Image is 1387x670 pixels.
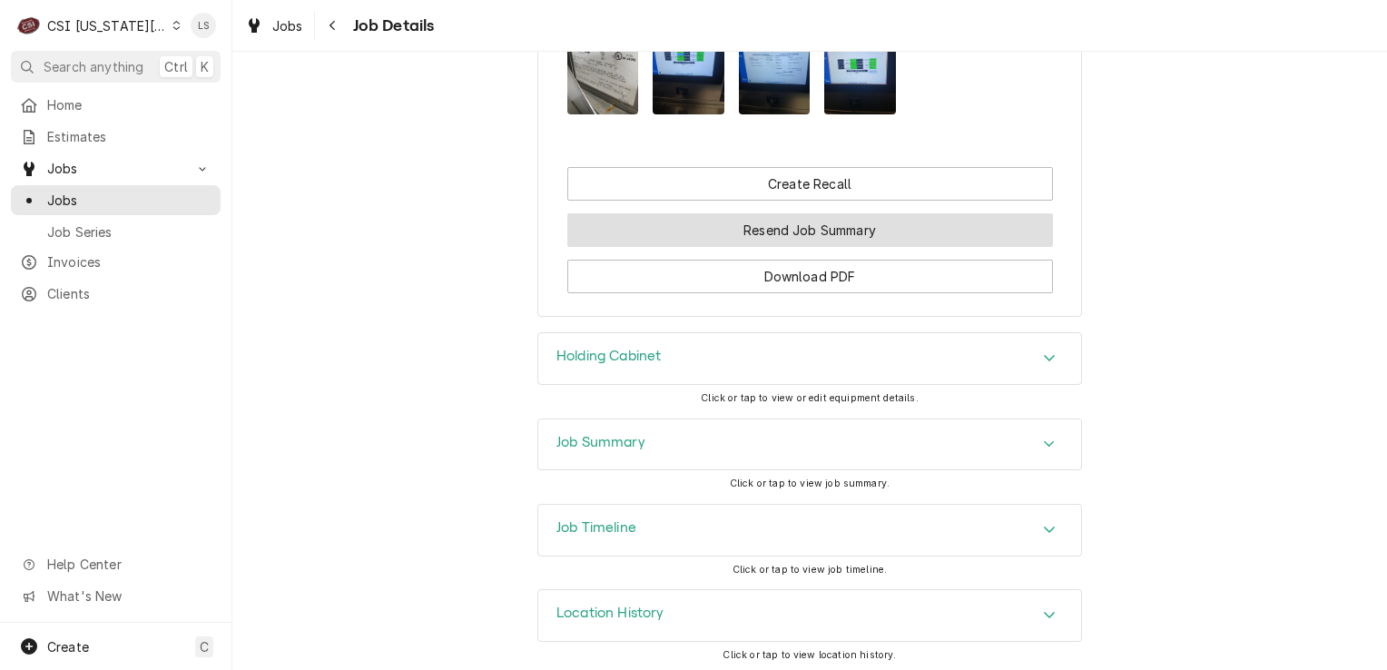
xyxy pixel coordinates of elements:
[538,333,1081,384] div: Accordion Header
[11,51,221,83] button: Search anythingCtrlK
[730,478,890,489] span: Click or tap to view job summary.
[653,19,724,114] img: IeRVwsIUR9mMFuI4qXkd
[319,11,348,40] button: Navigate back
[739,19,811,114] img: Zj5j0hlXT8qhrDCAaWZG
[567,167,1053,201] button: Create Recall
[47,95,211,114] span: Home
[200,637,209,656] span: C
[201,57,209,76] span: K
[567,201,1053,247] div: Button Group Row
[538,505,1081,556] div: Accordion Header
[191,13,216,38] div: LS
[537,419,1082,471] div: Job Summary
[11,549,221,579] a: Go to Help Center
[11,247,221,277] a: Invoices
[556,519,636,537] h3: Job Timeline
[11,185,221,215] a: Jobs
[538,333,1081,384] button: Accordion Details Expand Trigger
[47,127,211,146] span: Estimates
[47,16,167,35] div: CSI [US_STATE][GEOGRAPHIC_DATA]
[238,11,310,41] a: Jobs
[567,19,639,114] img: f7Z8aTOFR2orMLqc74Aa
[47,222,211,241] span: Job Series
[47,159,184,178] span: Jobs
[537,332,1082,385] div: Holding Cabinet
[272,16,303,35] span: Jobs
[538,590,1081,641] div: Accordion Header
[11,217,221,247] a: Job Series
[556,605,664,622] h3: Location History
[701,392,919,404] span: Click or tap to view or edit equipment details.
[16,13,42,38] div: CSI Kansas City's Avatar
[11,581,221,611] a: Go to What's New
[538,419,1081,470] button: Accordion Details Expand Trigger
[567,167,1053,293] div: Button Group
[47,252,211,271] span: Invoices
[47,555,210,574] span: Help Center
[733,564,887,576] span: Click or tap to view job timeline.
[47,191,211,210] span: Jobs
[16,13,42,38] div: C
[47,284,211,303] span: Clients
[567,167,1053,201] div: Button Group Row
[824,19,896,114] img: U3n8On2DQ9y28wIRNOzA
[47,639,89,655] span: Create
[44,57,143,76] span: Search anything
[538,590,1081,641] button: Accordion Details Expand Trigger
[567,5,1053,130] span: Attachments
[567,213,1053,247] button: Resend Job Summary
[11,153,221,183] a: Go to Jobs
[537,589,1082,642] div: Location History
[556,434,645,451] h3: Job Summary
[538,505,1081,556] button: Accordion Details Expand Trigger
[556,348,661,365] h3: Holding Cabinet
[538,419,1081,470] div: Accordion Header
[11,90,221,120] a: Home
[11,279,221,309] a: Clients
[567,260,1053,293] button: Download PDF
[723,649,896,661] span: Click or tap to view location history.
[537,504,1082,557] div: Job Timeline
[11,122,221,152] a: Estimates
[47,586,210,606] span: What's New
[348,14,435,38] span: Job Details
[567,247,1053,293] div: Button Group Row
[191,13,216,38] div: Lindsay Stover's Avatar
[164,57,188,76] span: Ctrl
